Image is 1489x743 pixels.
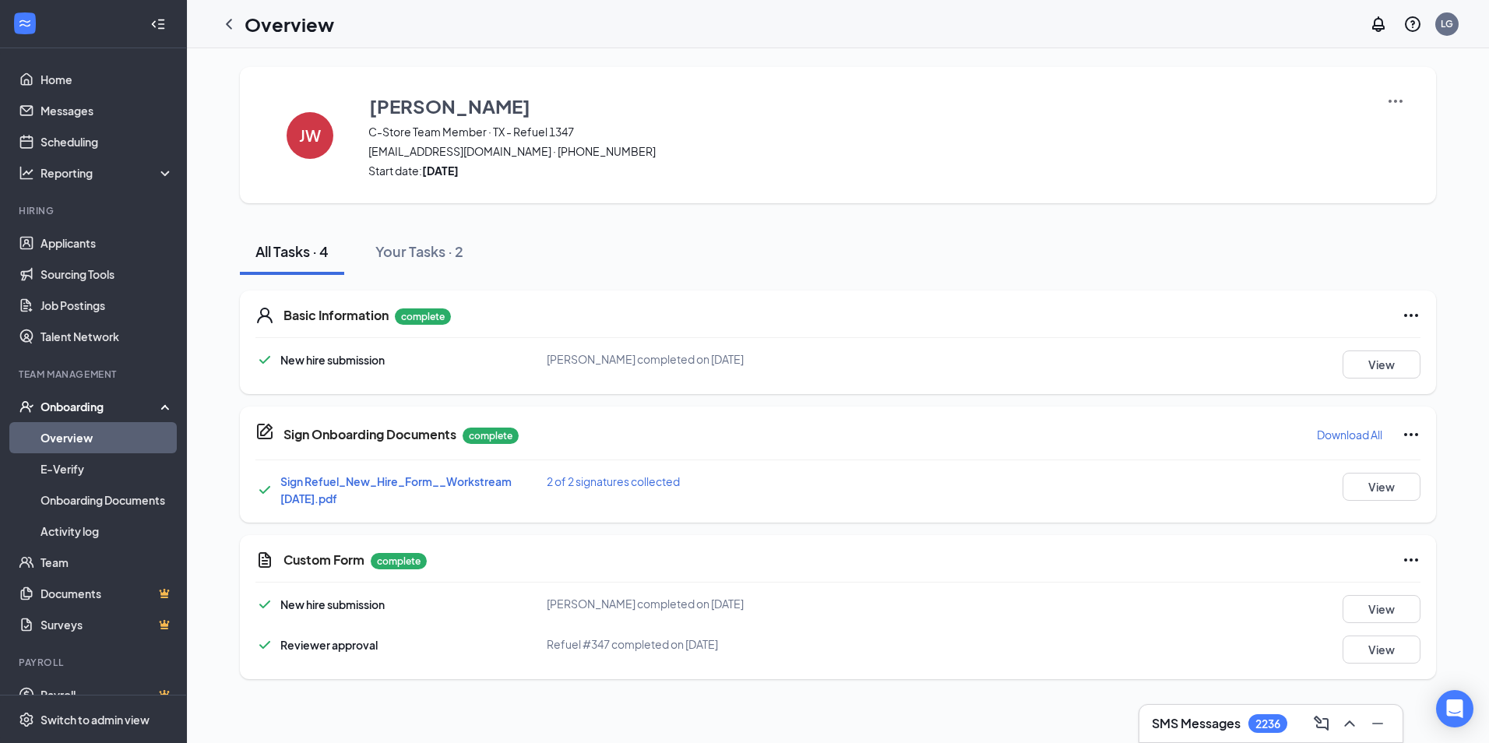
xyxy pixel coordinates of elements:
[1386,92,1405,111] img: More Actions
[547,352,744,366] span: [PERSON_NAME] completed on [DATE]
[40,712,150,727] div: Switch to admin view
[40,484,174,516] a: Onboarding Documents
[40,95,174,126] a: Messages
[375,241,463,261] div: Your Tasks · 2
[369,93,530,119] h3: [PERSON_NAME]
[1369,15,1388,33] svg: Notifications
[255,350,274,369] svg: Checkmark
[1402,551,1420,569] svg: Ellipses
[547,637,718,651] span: Refuel #347 completed on [DATE]
[220,15,238,33] svg: ChevronLeft
[371,553,427,569] p: complete
[150,16,166,32] svg: Collapse
[40,578,174,609] a: DocumentsCrown
[368,124,1367,139] span: C-Store Team Member · TX - Refuel 1347
[40,64,174,95] a: Home
[299,130,321,141] h4: JW
[19,656,171,669] div: Payroll
[283,307,389,324] h5: Basic Information
[283,551,364,569] h5: Custom Form
[547,597,744,611] span: [PERSON_NAME] completed on [DATE]
[1316,422,1383,447] button: Download All
[19,399,34,414] svg: UserCheck
[19,368,171,381] div: Team Management
[1317,427,1382,442] p: Download All
[40,126,174,157] a: Scheduling
[1340,714,1359,733] svg: ChevronUp
[40,516,174,547] a: Activity log
[1441,17,1453,30] div: LG
[1309,711,1334,736] button: ComposeMessage
[255,481,274,499] svg: Checkmark
[255,241,329,261] div: All Tasks · 4
[1337,711,1362,736] button: ChevronUp
[1255,717,1280,731] div: 2236
[40,227,174,259] a: Applicants
[40,422,174,453] a: Overview
[1436,690,1473,727] div: Open Intercom Messenger
[40,453,174,484] a: E-Verify
[40,609,174,640] a: SurveysCrown
[255,595,274,614] svg: Checkmark
[245,11,334,37] h1: Overview
[271,92,349,178] button: JW
[40,290,174,321] a: Job Postings
[1403,15,1422,33] svg: QuestionInfo
[283,426,456,443] h5: Sign Onboarding Documents
[280,597,385,611] span: New hire submission
[1152,715,1241,732] h3: SMS Messages
[280,474,512,505] a: Sign Refuel_New_Hire_Form__Workstream [DATE].pdf
[255,551,274,569] svg: CustomFormIcon
[280,638,378,652] span: Reviewer approval
[1368,714,1387,733] svg: Minimize
[1343,595,1420,623] button: View
[1343,636,1420,664] button: View
[40,321,174,352] a: Talent Network
[280,353,385,367] span: New hire submission
[255,636,274,654] svg: Checkmark
[463,428,519,444] p: complete
[395,308,451,325] p: complete
[40,679,174,710] a: PayrollCrown
[547,474,680,488] span: 2 of 2 signatures collected
[1365,711,1390,736] button: Minimize
[40,259,174,290] a: Sourcing Tools
[40,165,174,181] div: Reporting
[368,92,1367,120] button: [PERSON_NAME]
[40,547,174,578] a: Team
[255,422,274,441] svg: CompanyDocumentIcon
[19,165,34,181] svg: Analysis
[19,204,171,217] div: Hiring
[1343,350,1420,379] button: View
[422,164,459,178] strong: [DATE]
[17,16,33,31] svg: WorkstreamLogo
[255,306,274,325] svg: User
[1312,714,1331,733] svg: ComposeMessage
[1402,425,1420,444] svg: Ellipses
[1402,306,1420,325] svg: Ellipses
[368,143,1367,159] span: [EMAIL_ADDRESS][DOMAIN_NAME] · [PHONE_NUMBER]
[1343,473,1420,501] button: View
[40,399,160,414] div: Onboarding
[368,163,1367,178] span: Start date:
[19,712,34,727] svg: Settings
